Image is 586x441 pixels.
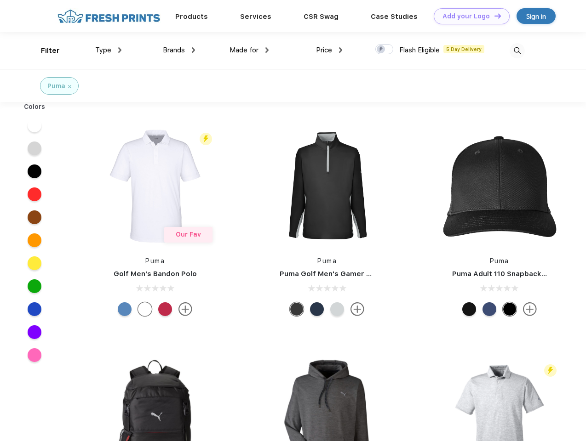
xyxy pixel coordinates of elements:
div: Peacoat Qut Shd [483,302,496,316]
a: Puma [490,257,509,265]
img: dropdown.png [192,47,195,53]
span: Our Fav [176,231,201,238]
span: Price [316,46,332,54]
div: Colors [17,102,52,112]
img: flash_active_toggle.svg [200,133,212,145]
a: CSR Swag [304,12,339,21]
span: Flash Eligible [399,46,440,54]
div: Bright White [138,302,152,316]
div: Puma [47,81,65,91]
img: flash_active_toggle.svg [544,364,557,377]
img: filter_cancel.svg [68,85,71,88]
img: dropdown.png [118,47,121,53]
a: Sign in [517,8,556,24]
a: Puma Golf Men's Gamer Golf Quarter-Zip [280,270,425,278]
a: Services [240,12,271,21]
img: func=resize&h=266 [266,125,388,247]
span: Made for [230,46,259,54]
img: dropdown.png [265,47,269,53]
div: Add your Logo [442,12,490,20]
div: Pma Blk Pma Blk [503,302,517,316]
img: DT [494,13,501,18]
span: Type [95,46,111,54]
a: Puma [317,257,337,265]
span: Brands [163,46,185,54]
img: more.svg [523,302,537,316]
img: func=resize&h=266 [94,125,216,247]
span: 5 Day Delivery [443,45,484,53]
img: more.svg [350,302,364,316]
img: dropdown.png [339,47,342,53]
img: fo%20logo%202.webp [55,8,163,24]
a: Puma [145,257,165,265]
a: Products [175,12,208,21]
div: High Rise [330,302,344,316]
div: Filter [41,45,60,56]
img: more.svg [178,302,192,316]
div: Navy Blazer [310,302,324,316]
div: Puma Black [290,302,304,316]
div: Pma Blk with Pma Blk [462,302,476,316]
img: desktop_search.svg [510,43,525,58]
div: Sign in [526,11,546,22]
div: Lake Blue [118,302,132,316]
div: Ski Patrol [158,302,172,316]
img: func=resize&h=266 [438,125,561,247]
a: Golf Men's Bandon Polo [114,270,197,278]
